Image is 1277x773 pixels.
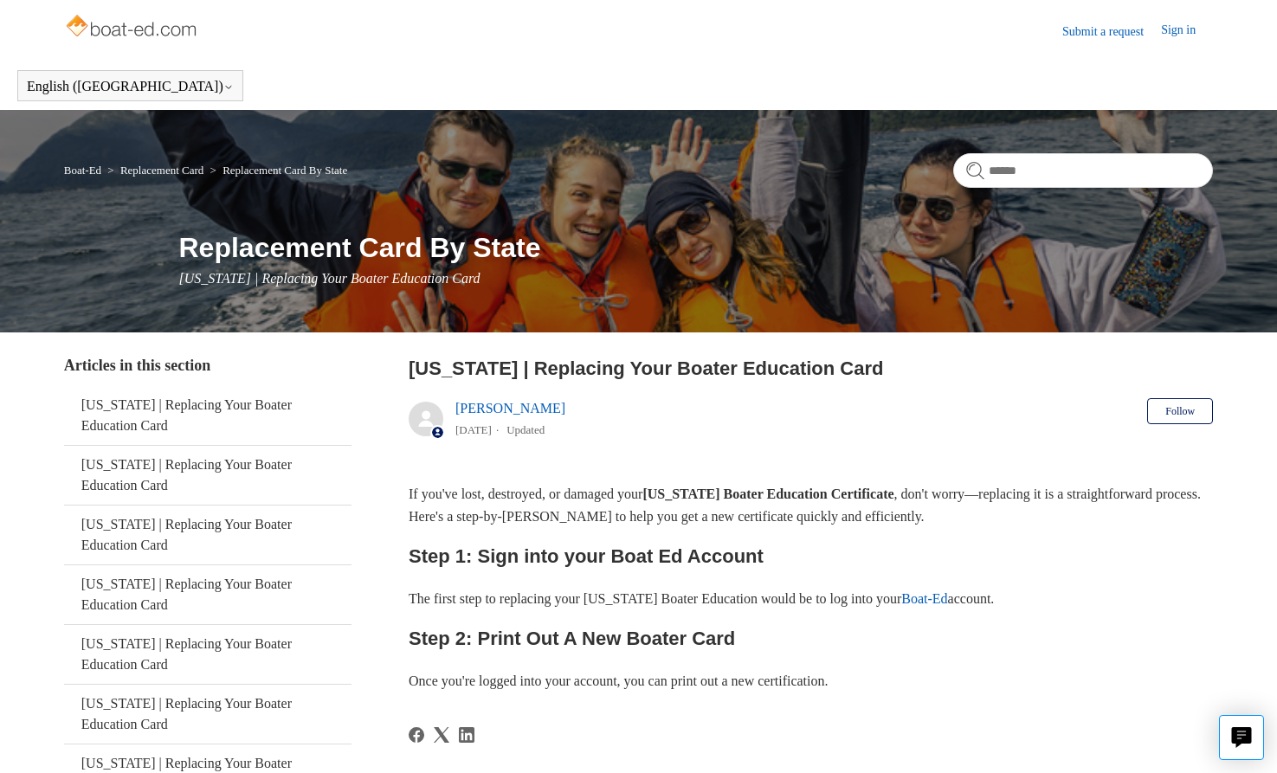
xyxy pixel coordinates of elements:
[120,164,203,177] a: Replacement Card
[434,727,449,743] svg: Share this page on X Corp
[223,164,347,177] a: Replacement Card By State
[64,386,351,445] a: [US_STATE] | Replacing Your Boater Education Card
[64,164,105,177] li: Boat-Ed
[1147,398,1213,424] button: Follow Article
[642,486,893,501] strong: [US_STATE] Boater Education Certificate
[459,727,474,743] a: LinkedIn
[64,164,101,177] a: Boat-Ed
[1219,715,1264,760] button: Live chat
[901,591,947,606] a: Boat-Ed
[104,164,206,177] li: Replacement Card
[455,423,492,436] time: 05/22/2024, 10:50
[953,153,1213,188] input: Search
[409,727,424,743] svg: Share this page on Facebook
[409,541,1213,571] h2: Step 1: Sign into your Boat Ed Account
[455,401,565,415] a: [PERSON_NAME]
[179,271,480,286] span: [US_STATE] | Replacing Your Boater Education Card
[409,623,1213,654] h2: Step 2: Print Out A New Boater Card
[27,79,234,94] button: English ([GEOGRAPHIC_DATA])
[409,670,1213,692] p: Once you're logged into your account, you can print out a new certification.
[207,164,348,177] li: Replacement Card By State
[64,685,351,744] a: [US_STATE] | Replacing Your Boater Education Card
[179,227,1214,268] h1: Replacement Card By State
[64,446,351,505] a: [US_STATE] | Replacing Your Boater Education Card
[409,727,424,743] a: Facebook
[64,625,351,684] a: [US_STATE] | Replacing Your Boater Education Card
[434,727,449,743] a: X Corp
[64,357,210,374] span: Articles in this section
[1161,21,1213,42] a: Sign in
[506,423,545,436] li: Updated
[409,354,1213,383] h2: Michigan | Replacing Your Boater Education Card
[1062,23,1161,41] a: Submit a request
[64,565,351,624] a: [US_STATE] | Replacing Your Boater Education Card
[409,483,1213,527] p: If you've lost, destroyed, or damaged your , don't worry—replacing it is a straightforward proces...
[64,506,351,564] a: [US_STATE] | Replacing Your Boater Education Card
[409,588,1213,610] p: The first step to replacing your [US_STATE] Boater Education would be to log into your account.
[64,10,202,45] img: Boat-Ed Help Center home page
[459,727,474,743] svg: Share this page on LinkedIn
